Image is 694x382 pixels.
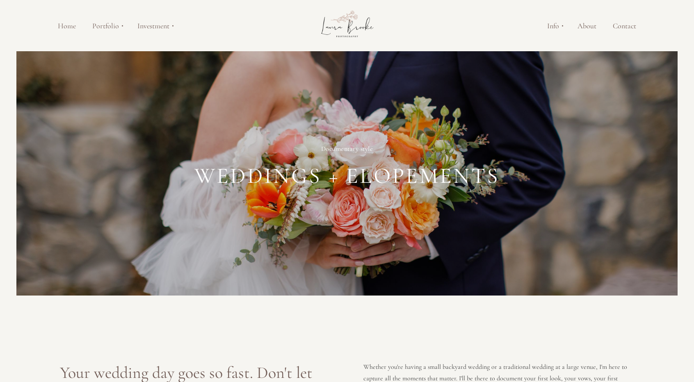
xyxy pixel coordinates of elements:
[605,21,644,31] a: Contact
[308,3,386,48] img: Laura Brooke Photography
[84,21,129,31] a: Portfolio
[539,21,569,31] a: Info
[50,21,84,31] a: Home
[137,22,169,30] span: Investment
[194,163,322,189] span: Weddings
[569,21,605,31] a: About
[92,22,119,30] span: Portfolio
[361,145,373,153] span: style
[547,22,559,30] span: Info
[329,163,339,189] span: +
[346,163,500,189] span: elopements
[321,145,358,153] span: Documentary
[129,21,180,31] a: Investment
